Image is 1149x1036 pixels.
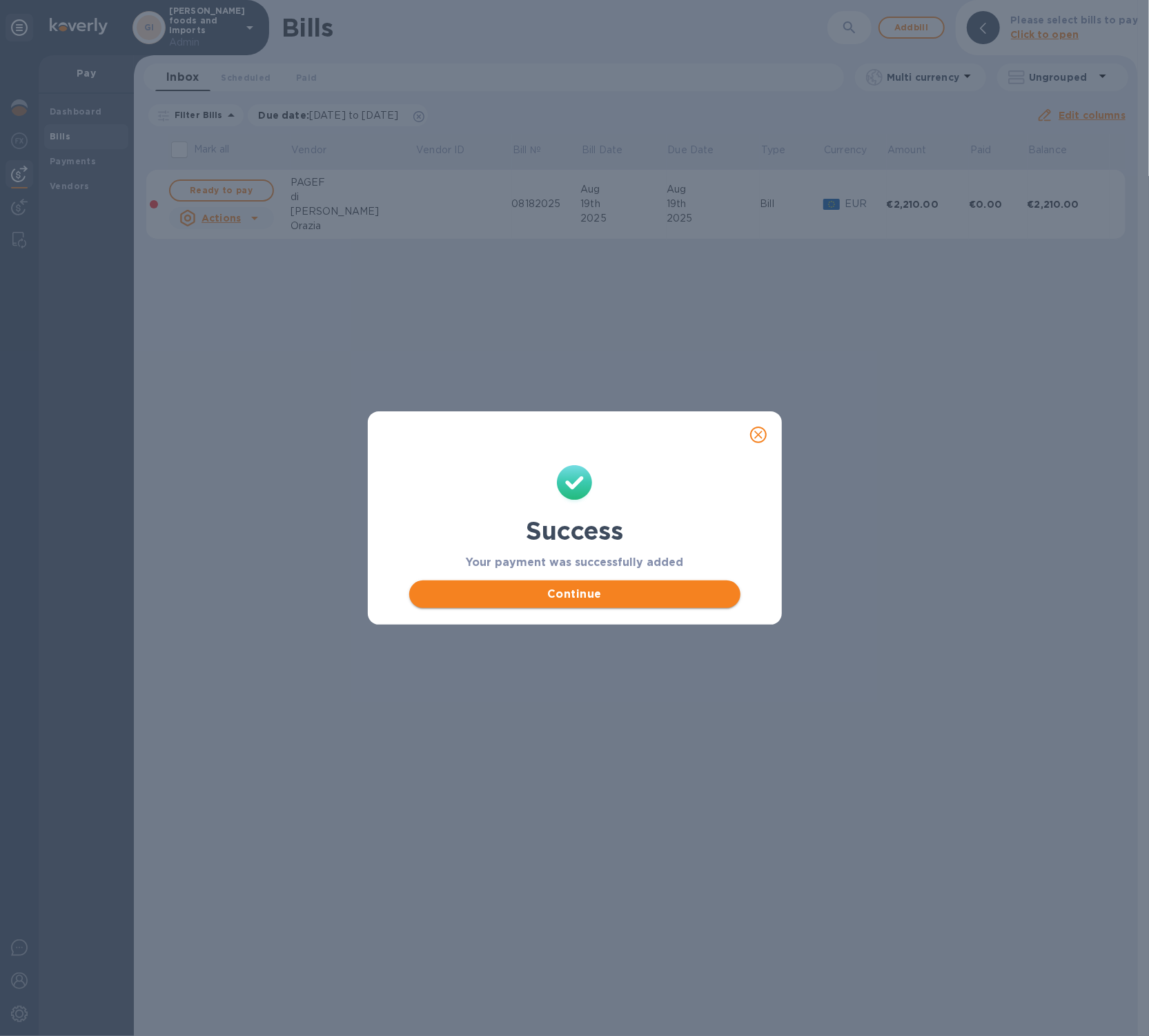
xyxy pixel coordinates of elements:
[526,516,622,545] h1: Success
[409,580,740,608] button: Continue
[466,556,683,569] h3: Your payment was successfully added
[556,464,593,505] img: Payments scheduled
[420,586,729,603] span: Continue
[742,418,775,451] button: close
